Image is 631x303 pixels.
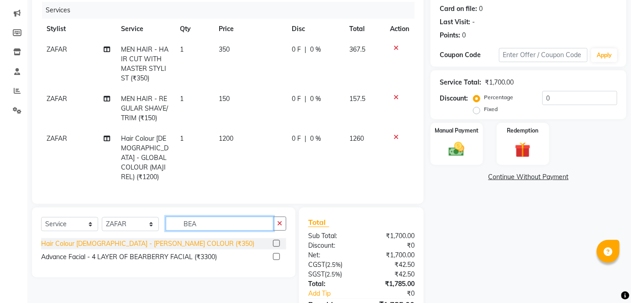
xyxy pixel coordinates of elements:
div: Hair Colour [DEMOGRAPHIC_DATA] - [PERSON_NAME] COLOUR (₹350) [41,239,254,249]
span: 0 F [292,45,301,54]
span: 1 [180,134,184,143]
a: Add Tip [301,289,371,298]
div: ₹0 [371,289,421,298]
span: 2.5% [326,271,340,278]
span: 2.5% [327,261,341,268]
span: 1200 [219,134,233,143]
span: 1 [180,95,184,103]
div: ₹42.50 [361,260,421,270]
div: Services [42,2,421,19]
div: 0 [479,4,483,14]
input: Enter Offer / Coupon Code [499,48,588,62]
div: Service Total: [440,78,481,87]
div: ( ) [301,260,362,270]
div: Total: [301,279,362,289]
span: Hair Colour [DEMOGRAPHIC_DATA] - GLOBAL COLOUR (MAJIREL) (₹1200) [121,134,168,181]
span: 157.5 [349,95,365,103]
span: 0 % [310,45,321,54]
span: CGST [308,260,325,269]
div: 0 [462,31,466,40]
span: MEN HAIR - HAIR CUT WITH MASTER STYLIST (₹350) [121,45,168,82]
th: Stylist [41,19,116,39]
button: Apply [591,48,617,62]
span: MEN HAIR - REGULAR SHAVE/TRIM (₹150) [121,95,168,122]
img: _gift.svg [510,140,536,160]
span: 350 [219,45,230,53]
span: SGST [308,270,325,278]
div: Advance Facial - 4 LAYER OF BEARBERRY FACIAL (₹3300) [41,252,217,262]
span: ZAFAR [47,134,67,143]
div: ₹1,700.00 [485,78,514,87]
label: Fixed [484,105,498,113]
label: Redemption [507,127,539,135]
div: ₹1,700.00 [361,231,421,241]
th: Action [384,19,415,39]
th: Qty [174,19,213,39]
span: Total [308,218,329,227]
span: 0 % [310,134,321,144]
a: Continue Without Payment [432,172,625,182]
div: Net: [301,250,362,260]
div: ₹0 [361,241,421,250]
span: 1260 [349,134,364,143]
label: Percentage [484,93,513,101]
div: Coupon Code [440,50,499,60]
span: 150 [219,95,230,103]
input: Search or Scan [166,217,273,231]
div: Discount: [440,94,468,103]
div: Discount: [301,241,362,250]
span: ZAFAR [47,45,67,53]
span: | [305,45,306,54]
div: Card on file: [440,4,477,14]
span: 0 % [310,94,321,104]
div: Sub Total: [301,231,362,241]
span: 0 F [292,134,301,144]
span: 1 [180,45,184,53]
img: _cash.svg [444,140,469,159]
div: ( ) [301,270,362,279]
div: ₹1,700.00 [361,250,421,260]
th: Service [116,19,174,39]
span: | [305,94,306,104]
div: Points: [440,31,460,40]
div: ₹42.50 [361,270,421,279]
div: - [472,17,475,27]
span: | [305,134,306,144]
span: 0 F [292,94,301,104]
th: Total [344,19,384,39]
div: ₹1,785.00 [361,279,421,289]
span: 367.5 [349,45,365,53]
th: Disc [286,19,344,39]
div: Last Visit: [440,17,470,27]
th: Price [213,19,286,39]
label: Manual Payment [435,127,479,135]
span: ZAFAR [47,95,67,103]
